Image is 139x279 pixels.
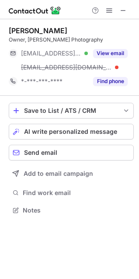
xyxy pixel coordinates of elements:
button: save-profile-one-click [9,103,134,119]
span: Notes [23,206,130,214]
span: [EMAIL_ADDRESS][DOMAIN_NAME] [21,63,112,71]
button: AI write personalized message [9,124,134,139]
button: Notes [9,204,134,216]
button: Add to email campaign [9,166,134,181]
span: AI write personalized message [24,128,117,135]
span: [EMAIL_ADDRESS][DOMAIN_NAME] [21,49,81,57]
div: [PERSON_NAME] [9,26,67,35]
span: Add to email campaign [24,170,93,177]
button: Find work email [9,187,134,199]
button: Send email [9,145,134,160]
img: ContactOut v5.3.10 [9,5,61,16]
span: Send email [24,149,57,156]
button: Reveal Button [93,77,128,86]
button: Reveal Button [93,49,128,58]
span: Find work email [23,189,130,197]
div: Save to List / ATS / CRM [24,107,118,114]
div: Owner, [PERSON_NAME] Photography [9,36,134,44]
